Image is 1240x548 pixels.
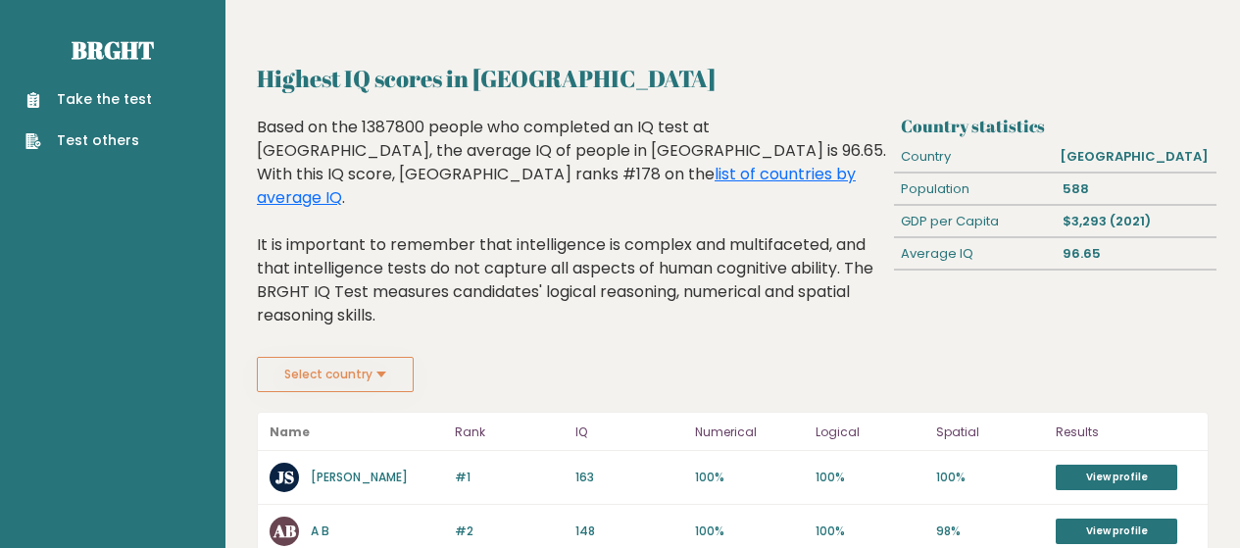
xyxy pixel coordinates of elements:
p: Logical [816,421,924,444]
a: Test others [25,130,152,151]
div: Population [894,174,1055,205]
p: Numerical [695,421,804,444]
p: #2 [455,523,564,540]
div: 588 [1055,174,1215,205]
h3: Country statistics [901,116,1209,136]
a: [PERSON_NAME] [311,469,408,485]
p: Rank [455,421,564,444]
div: $3,293 (2021) [1055,206,1215,237]
p: 100% [695,469,804,486]
div: 96.65 [1055,238,1215,270]
p: 100% [816,523,924,540]
p: 98% [936,523,1045,540]
a: A B [311,523,329,539]
a: View profile [1056,519,1177,544]
text: AB [273,520,296,542]
p: 100% [695,523,804,540]
p: IQ [575,421,684,444]
p: Spatial [936,421,1045,444]
a: Brght [72,34,154,66]
h2: Highest IQ scores in [GEOGRAPHIC_DATA] [257,61,1209,96]
p: Results [1056,421,1196,444]
p: 100% [936,469,1045,486]
a: View profile [1056,465,1177,490]
a: Take the test [25,89,152,110]
p: 148 [575,523,684,540]
b: Name [270,423,310,440]
div: [GEOGRAPHIC_DATA] [1053,141,1216,173]
div: GDP per Capita [894,206,1055,237]
button: Select country [257,357,414,392]
text: JS [275,466,294,488]
p: #1 [455,469,564,486]
a: list of countries by average IQ [257,163,856,209]
p: 100% [816,469,924,486]
p: 163 [575,469,684,486]
div: Based on the 1387800 people who completed an IQ test at [GEOGRAPHIC_DATA], the average IQ of peop... [257,116,886,357]
div: Average IQ [894,238,1055,270]
div: Country [894,141,1053,173]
